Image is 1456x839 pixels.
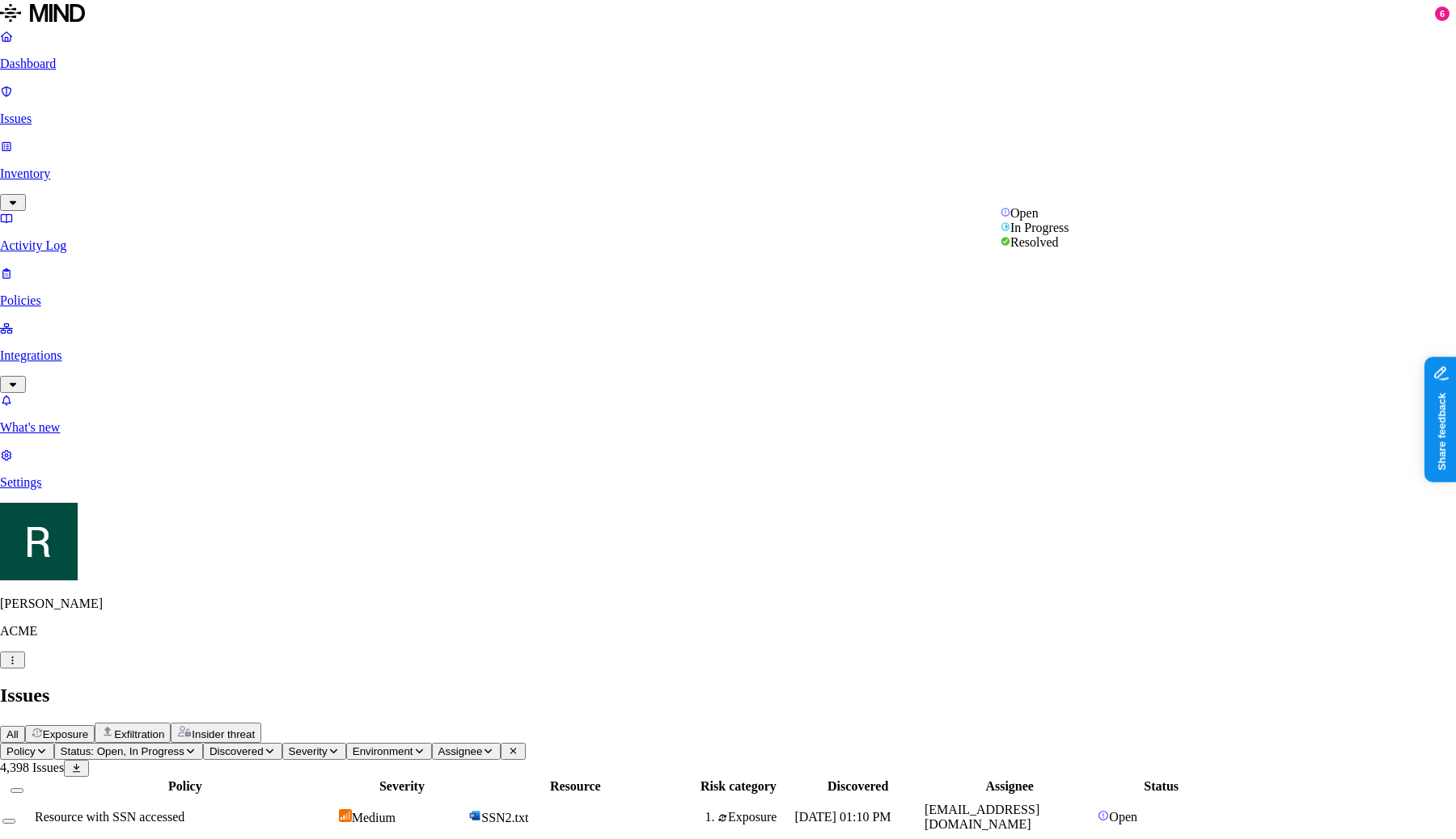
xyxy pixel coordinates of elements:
[1010,235,1059,249] span: Resolved
[1001,222,1010,232] img: status-in-progress.svg
[1001,237,1010,247] img: status-resolved.svg
[1001,208,1010,217] img: status-open.svg
[1010,221,1069,234] span: In Progress
[1010,206,1039,220] span: Open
